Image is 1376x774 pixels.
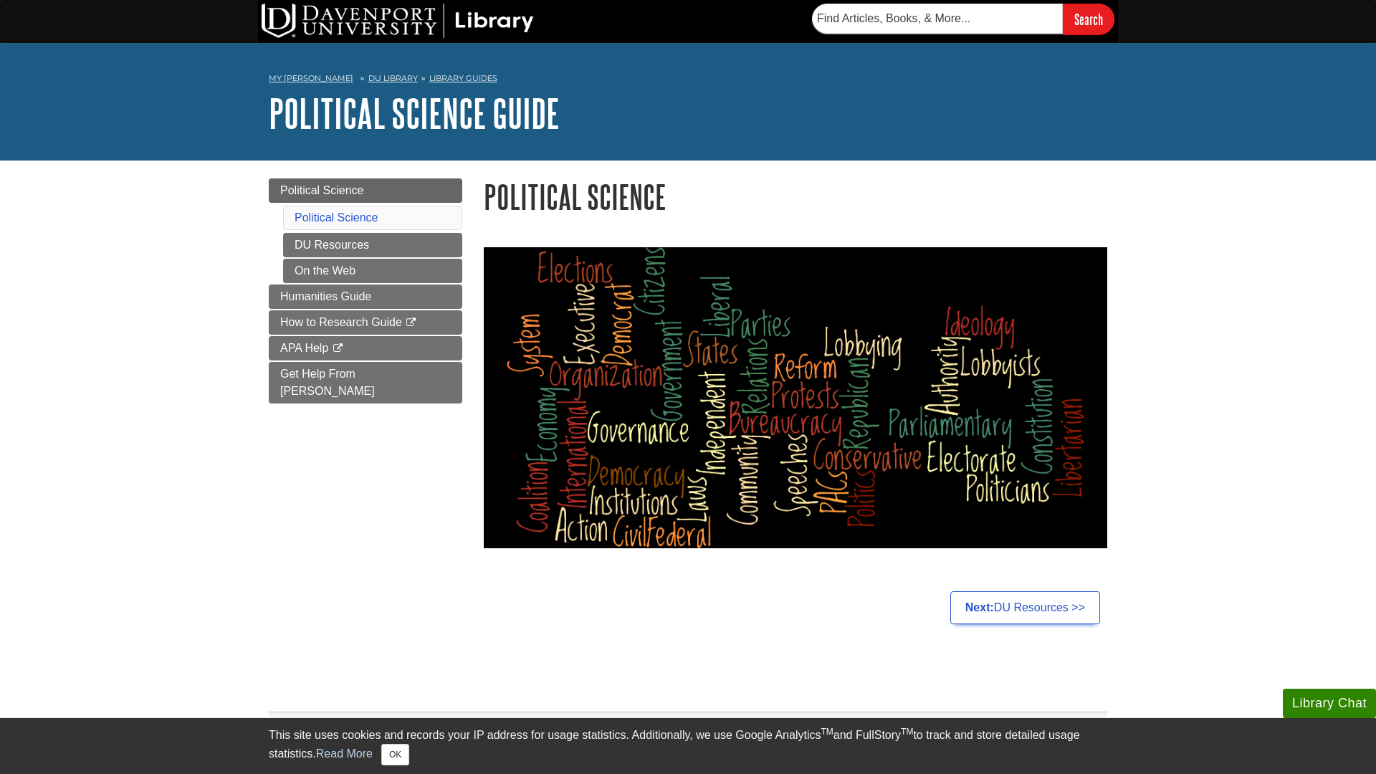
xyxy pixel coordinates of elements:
sup: TM [821,727,833,737]
sup: TM [901,727,913,737]
a: Political Science Guide [269,91,560,135]
a: APA Help [269,336,462,360]
span: APA Help [280,342,328,354]
button: Close [381,744,409,765]
a: Humanities Guide [269,285,462,309]
span: Get Help From [PERSON_NAME] [280,368,375,397]
div: This site uses cookies and records your IP address for usage statistics. Additionally, we use Goo... [269,727,1107,765]
a: Library Guides [429,73,497,83]
i: This link opens in a new window [405,318,417,328]
nav: breadcrumb [269,69,1107,92]
input: Search [1063,4,1114,34]
button: Library Chat [1283,689,1376,718]
a: Read More [316,747,373,760]
form: Searches DU Library's articles, books, and more [812,4,1114,34]
input: Find Articles, Books, & More... [812,4,1063,34]
span: Political Science [280,184,364,196]
a: Political Science [295,211,378,224]
span: Humanities Guide [280,290,371,302]
a: DU Library [368,73,418,83]
div: Guide Page Menu [269,178,462,403]
a: Political Science [269,178,462,203]
span: How to Research Guide [280,316,402,328]
a: Next:DU Resources >> [950,591,1100,624]
a: DU Resources [283,233,462,257]
i: This link opens in a new window [332,344,344,353]
h1: Political Science [484,178,1107,215]
a: How to Research Guide [269,310,462,335]
a: On the Web [283,259,462,283]
a: My [PERSON_NAME] [269,72,353,85]
strong: Next: [965,601,994,613]
img: DU Library [262,4,534,38]
img: Word Cloud of Political Words [484,247,1107,549]
a: Get Help From [PERSON_NAME] [269,362,462,403]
